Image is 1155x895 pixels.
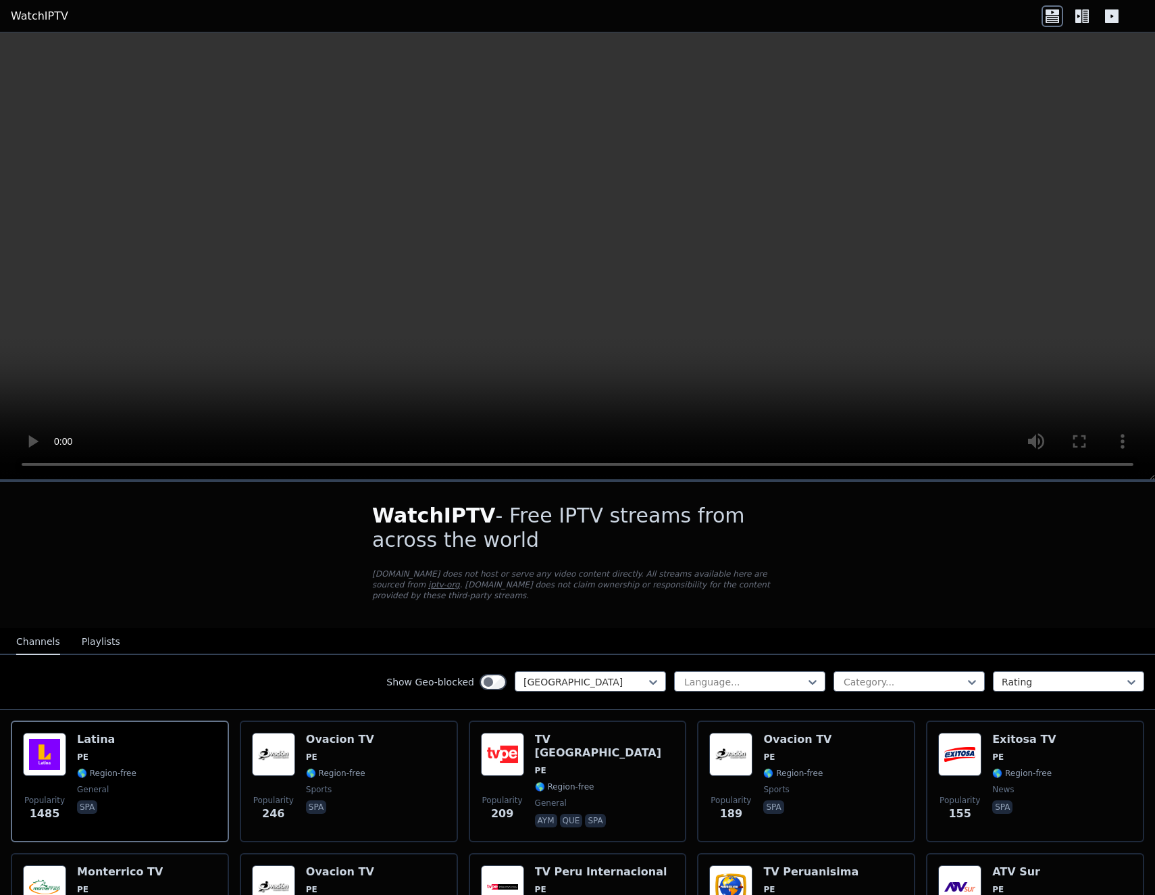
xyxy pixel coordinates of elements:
[23,733,66,776] img: Latina
[992,768,1052,779] span: 🌎 Region-free
[77,884,88,895] span: PE
[535,765,546,776] span: PE
[763,784,789,795] span: sports
[77,768,136,779] span: 🌎 Region-free
[11,8,68,24] a: WatchIPTV
[372,504,496,527] span: WatchIPTV
[720,806,742,822] span: 189
[372,569,783,601] p: [DOMAIN_NAME] does not host or serve any video content directly. All streams available here are s...
[535,798,567,808] span: general
[262,806,284,822] span: 246
[77,865,163,879] h6: Monterrico TV
[82,629,120,655] button: Playlists
[482,795,523,806] span: Popularity
[428,580,460,589] a: iptv-org
[763,800,784,814] p: spa
[252,733,295,776] img: Ovacion TV
[709,733,752,776] img: Ovacion TV
[992,752,1004,763] span: PE
[77,800,97,814] p: spa
[763,865,858,879] h6: TV Peruanisima
[372,504,783,552] h1: - Free IPTV streams from across the world
[253,795,294,806] span: Popularity
[711,795,751,806] span: Popularity
[535,865,667,879] h6: TV Peru Internacional
[992,733,1056,746] h6: Exitosa TV
[16,629,60,655] button: Channels
[77,733,136,746] h6: Latina
[585,814,605,827] p: spa
[30,806,60,822] span: 1485
[763,768,823,779] span: 🌎 Region-free
[306,784,332,795] span: sports
[535,884,546,895] span: PE
[77,752,88,763] span: PE
[306,752,317,763] span: PE
[481,733,524,776] img: TV Peru
[763,752,775,763] span: PE
[386,675,474,689] label: Show Geo-blocked
[491,806,513,822] span: 209
[306,800,326,814] p: spa
[306,768,365,779] span: 🌎 Region-free
[992,884,1004,895] span: PE
[940,795,980,806] span: Popularity
[992,784,1014,795] span: news
[560,814,583,827] p: que
[763,884,775,895] span: PE
[992,800,1012,814] p: spa
[306,884,317,895] span: PE
[535,733,675,760] h6: TV [GEOGRAPHIC_DATA]
[763,733,831,746] h6: Ovacion TV
[938,733,981,776] img: Exitosa TV
[24,795,65,806] span: Popularity
[992,865,1052,879] h6: ATV Sur
[306,865,374,879] h6: Ovacion TV
[535,814,557,827] p: aym
[77,784,109,795] span: general
[535,781,594,792] span: 🌎 Region-free
[306,733,374,746] h6: Ovacion TV
[948,806,971,822] span: 155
